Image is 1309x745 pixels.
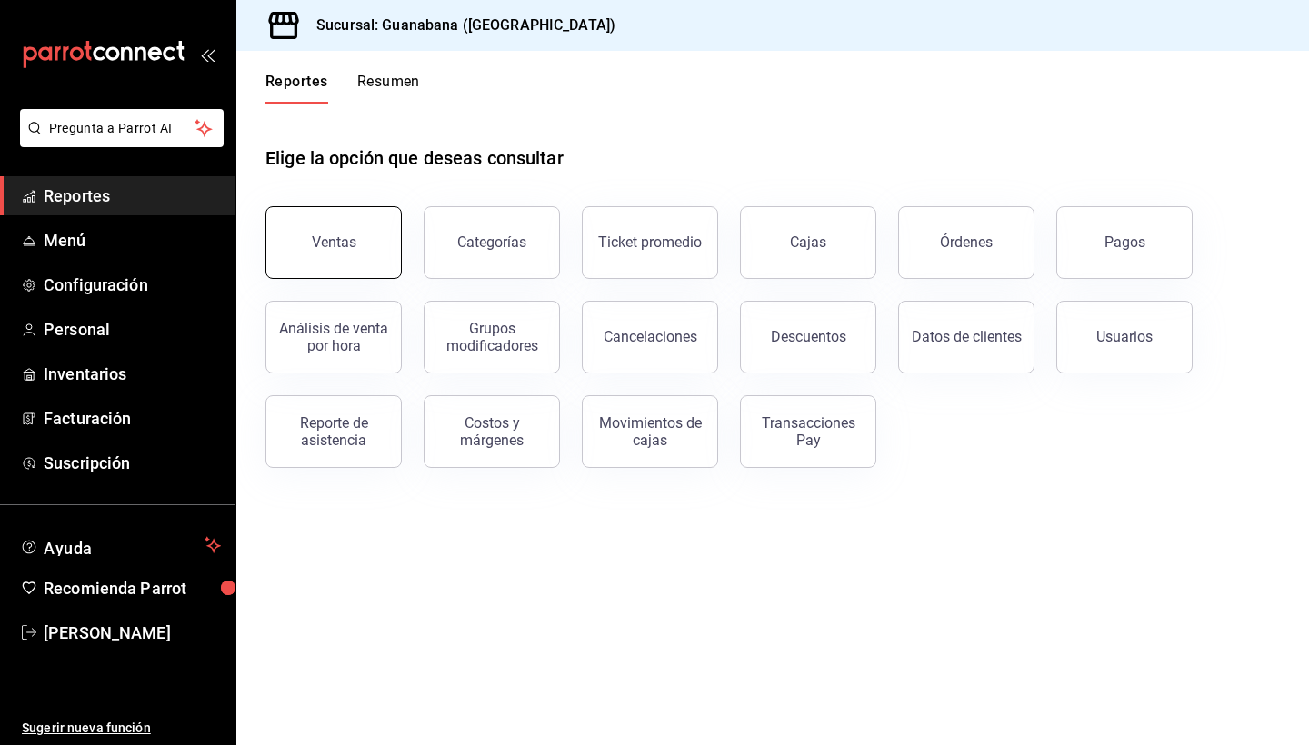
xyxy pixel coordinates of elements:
[582,301,718,373] button: Cancelaciones
[898,206,1034,279] button: Órdenes
[752,414,864,449] div: Transacciones Pay
[49,119,195,138] span: Pregunta a Parrot AI
[44,184,221,208] span: Reportes
[740,206,876,279] a: Cajas
[20,109,224,147] button: Pregunta a Parrot AI
[1096,328,1153,345] div: Usuarios
[594,414,706,449] div: Movimientos de cajas
[265,73,420,104] div: navigation tabs
[1056,206,1193,279] button: Pagos
[912,328,1022,345] div: Datos de clientes
[44,362,221,386] span: Inventarios
[604,328,697,345] div: Cancelaciones
[582,206,718,279] button: Ticket promedio
[277,414,390,449] div: Reporte de asistencia
[265,206,402,279] button: Ventas
[898,301,1034,373] button: Datos de clientes
[277,320,390,354] div: Análisis de venta por hora
[265,301,402,373] button: Análisis de venta por hora
[22,719,221,738] span: Sugerir nueva función
[265,395,402,468] button: Reporte de asistencia
[740,395,876,468] button: Transacciones Pay
[44,406,221,431] span: Facturación
[302,15,615,36] h3: Sucursal: Guanabana ([GEOGRAPHIC_DATA])
[424,206,560,279] button: Categorías
[44,576,221,601] span: Recomienda Parrot
[44,273,221,297] span: Configuración
[265,144,564,172] h1: Elige la opción que deseas consultar
[44,534,197,556] span: Ayuda
[940,233,993,251] div: Órdenes
[435,414,548,449] div: Costos y márgenes
[265,73,328,104] button: Reportes
[357,73,420,104] button: Resumen
[1104,233,1145,251] div: Pagos
[312,233,356,251] div: Ventas
[44,228,221,253] span: Menú
[424,395,560,468] button: Costos y márgenes
[740,301,876,373] button: Descuentos
[44,451,221,475] span: Suscripción
[1056,301,1193,373] button: Usuarios
[44,317,221,342] span: Personal
[200,47,215,62] button: open_drawer_menu
[582,395,718,468] button: Movimientos de cajas
[435,320,548,354] div: Grupos modificadores
[44,621,221,645] span: [PERSON_NAME]
[790,232,827,253] div: Cajas
[424,301,560,373] button: Grupos modificadores
[598,233,702,251] div: Ticket promedio
[771,328,846,345] div: Descuentos
[457,233,526,251] div: Categorías
[13,132,224,151] a: Pregunta a Parrot AI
